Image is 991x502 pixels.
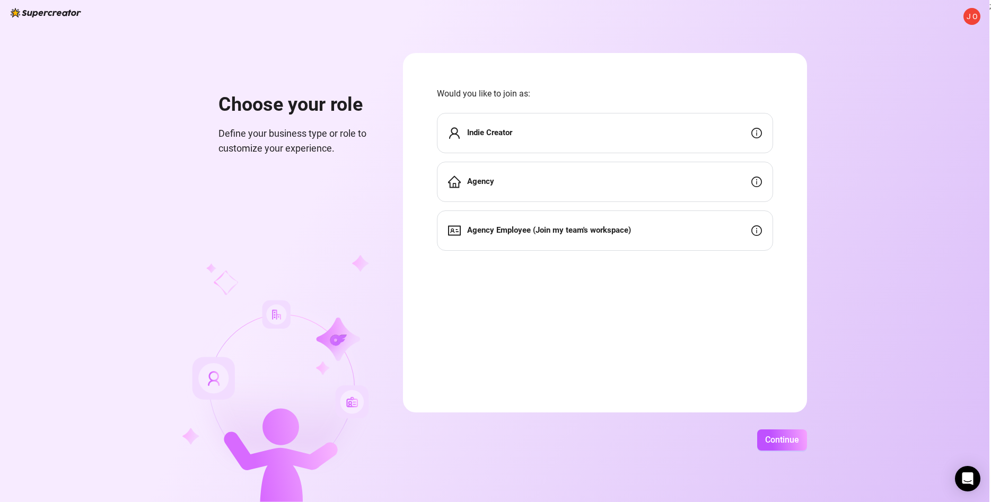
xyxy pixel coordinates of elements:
strong: Agency Employee (Join my team's workspace) [467,225,631,235]
span: idcard [448,224,461,237]
img: logo [11,8,81,17]
span: home [448,175,461,188]
span: info-circle [751,177,762,187]
h1: Choose your role [218,93,378,117]
span: user [448,127,461,139]
strong: Indie Creator [467,128,512,137]
div: Open Intercom Messenger [955,466,980,491]
button: Continue [757,429,807,451]
span: info-circle [751,128,762,138]
span: Define your business type or role to customize your experience. [218,126,378,156]
span: J O [967,11,978,22]
span: Continue [765,435,799,445]
span: Would you like to join as: [437,87,773,100]
span: info-circle [751,225,762,236]
strong: Agency [467,177,494,186]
